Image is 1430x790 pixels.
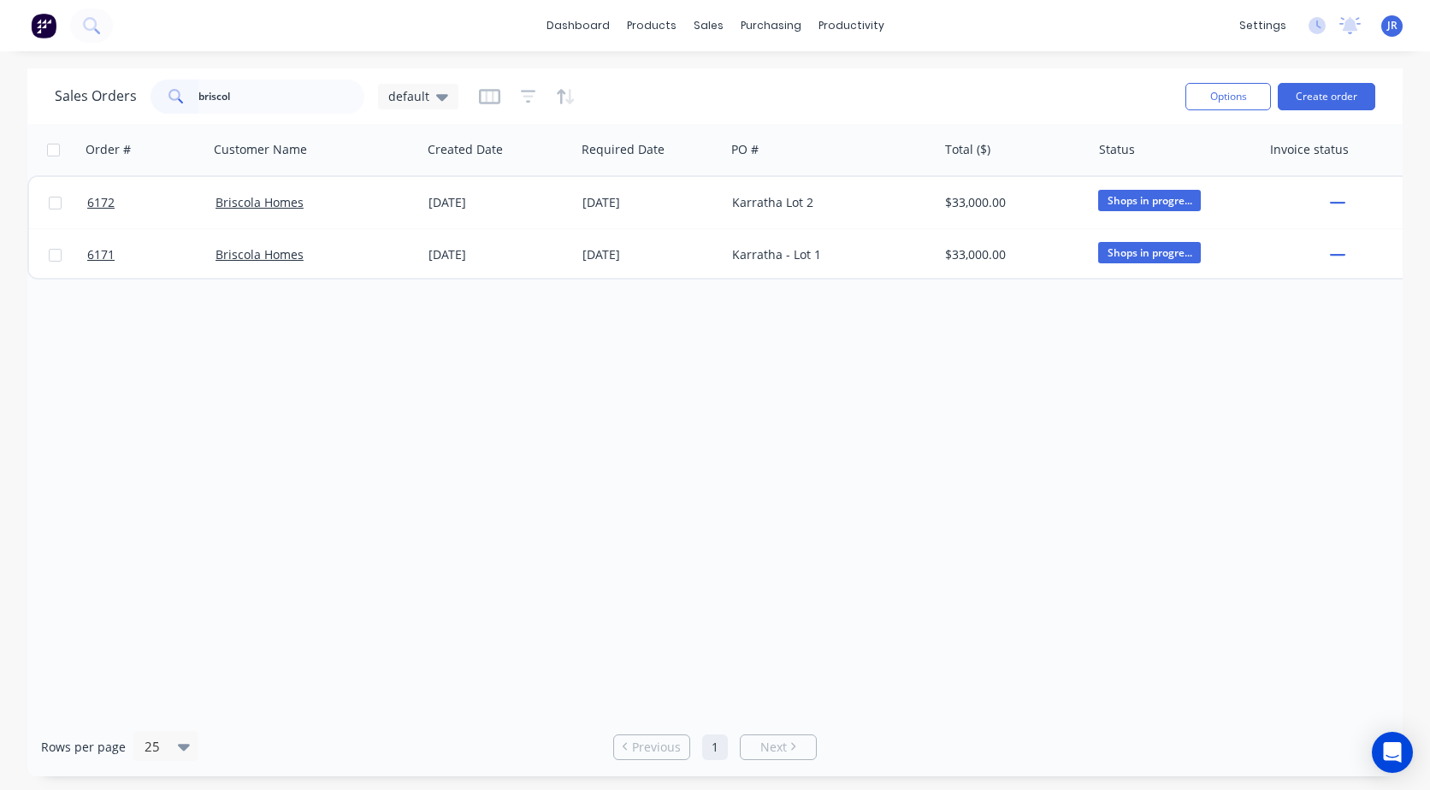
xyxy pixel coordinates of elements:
[87,229,216,280] a: 6171
[428,246,569,263] div: [DATE]
[702,734,728,760] a: Page 1 is your current page
[582,246,718,263] div: [DATE]
[685,13,732,38] div: sales
[606,734,824,760] ul: Pagination
[388,87,429,105] span: default
[945,141,990,158] div: Total ($)
[198,80,365,114] input: Search...
[732,13,810,38] div: purchasing
[86,141,131,158] div: Order #
[618,13,685,38] div: products
[1372,732,1413,773] div: Open Intercom Messenger
[1387,18,1397,33] span: JR
[538,13,618,38] a: dashboard
[87,177,216,228] a: 6172
[216,246,304,262] a: Briscola Homes
[428,194,569,211] div: [DATE]
[87,194,115,211] span: 6172
[41,739,126,756] span: Rows per page
[428,141,503,158] div: Created Date
[731,141,759,158] div: PO #
[216,194,304,210] a: Briscola Homes
[810,13,893,38] div: productivity
[614,739,689,756] a: Previous page
[945,194,1078,211] div: $33,000.00
[87,246,115,263] span: 6171
[760,739,787,756] span: Next
[582,141,665,158] div: Required Date
[741,739,816,756] a: Next page
[1099,141,1135,158] div: Status
[632,739,681,756] span: Previous
[31,13,56,38] img: Factory
[1278,83,1375,110] button: Create order
[214,141,307,158] div: Customer Name
[1270,141,1349,158] div: Invoice status
[1098,242,1201,263] span: Shops in progre...
[1185,83,1271,110] button: Options
[582,194,718,211] div: [DATE]
[732,194,922,211] div: Karratha Lot 2
[732,246,922,263] div: Karratha - Lot 1
[55,88,137,104] h1: Sales Orders
[945,246,1078,263] div: $33,000.00
[1231,13,1295,38] div: settings
[1098,190,1201,211] span: Shops in progre...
